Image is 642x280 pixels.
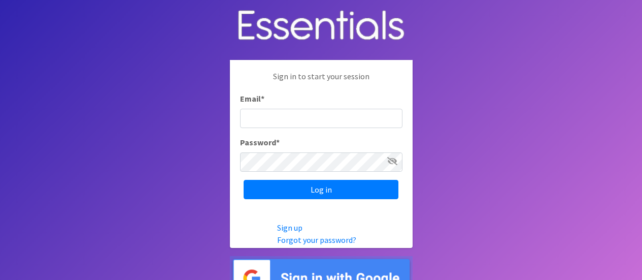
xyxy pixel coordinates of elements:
label: Password [240,136,280,148]
a: Forgot your password? [277,235,356,245]
input: Log in [244,180,398,199]
p: Sign in to start your session [240,70,402,92]
a: Sign up [277,223,302,233]
abbr: required [261,94,264,104]
abbr: required [276,137,280,147]
label: Email [240,92,264,105]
